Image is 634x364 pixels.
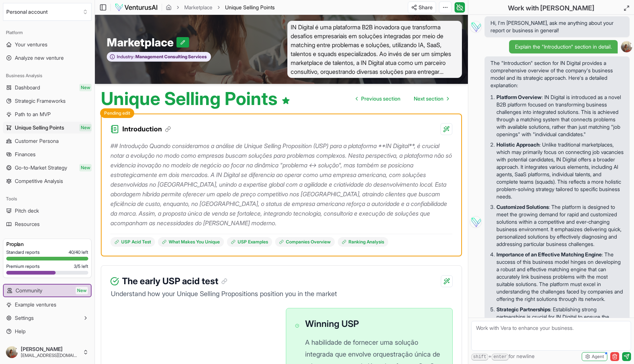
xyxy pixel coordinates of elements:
span: Share [419,4,433,11]
button: Select an organization [3,3,92,21]
span: Finances [15,151,36,158]
a: Analyze new venture [3,52,92,64]
nav: breadcrumb [166,4,275,11]
a: Example ventures [3,299,92,311]
div: Tools [3,193,92,205]
span: Competitive Analysis [15,177,63,185]
span: 40 / 40 left [69,249,88,255]
span: Premium reports [6,263,40,269]
strong: Holistic Approach [496,141,539,148]
span: Explain the "Introduction" section in detail. [515,43,612,50]
a: Go-to-Market StrategyNew [3,162,92,174]
span: Agent [592,354,604,360]
span: Resources [15,220,40,228]
span: Management Consulting Services [135,54,207,60]
strong: Importance of an Effective Matching Engine [496,251,602,258]
img: Vera [470,21,482,33]
strong: Platform Overview [496,94,542,100]
img: ACg8ocJf9tJd5aIev6b7nNw8diO3ZVKMYfKqSiqq4VeG3JP3iguviiI=s96-c [6,346,18,358]
span: Unique Selling Points [225,4,275,10]
kbd: shift [471,354,488,361]
h3: Winning USP [305,317,443,331]
span: Previous section [361,95,400,102]
a: Unique Selling PointsNew [3,122,92,134]
p: ## Introdução Quando consideramos a análise de Unique Selling Proposition (USP) para a plataforma... [110,141,452,228]
span: Pitch deck [15,207,39,214]
a: Help [3,325,92,337]
span: Marketplace [107,36,176,49]
span: Hi, I'm [PERSON_NAME], ask me anything about your report or business in general! [491,19,624,34]
p: The "Introduction" section for IN Digital provides a comprehensive overview of the company's busi... [491,59,624,89]
a: Resources [3,218,92,230]
span: Industry: [117,54,135,60]
span: New [79,124,92,131]
a: Marketplace [184,4,212,11]
a: Path to an MVP [3,108,92,120]
a: Finances [3,148,92,160]
img: Vera [470,216,482,228]
span: Customer Persona [15,137,59,145]
span: Help [15,328,26,335]
a: Pitch deck [3,205,92,217]
span: Settings [15,314,34,322]
strong: Strategic Partnerships [496,306,550,312]
span: 3 / 5 left [74,263,88,269]
button: [PERSON_NAME][EMAIL_ADDRESS][DOMAIN_NAME] [3,343,92,361]
span: New [79,84,92,91]
p: : The platform is designed to meet the growing demand for rapid and customized solutions within a... [496,203,624,248]
span: Unique Selling Points [225,4,275,11]
p: : Unlike traditional marketplaces, which may primarily focus on connecting job vacancies with pot... [496,141,624,200]
a: Go to previous page [350,91,406,106]
span: New [79,164,92,171]
span: [PERSON_NAME] [21,346,80,352]
span: Path to an MVP [15,111,51,118]
span: Unique Selling Points [15,124,64,131]
span: Dashboard [15,84,40,91]
div: Business Analysis [3,70,92,82]
a: Ranking Analysis [338,237,388,247]
span: Example ventures [15,301,56,308]
span: [EMAIL_ADDRESS][DOMAIN_NAME] [21,352,80,358]
a: USP Acid Test [110,237,155,247]
a: Strategic Frameworks [3,95,92,107]
kbd: enter [492,354,509,361]
button: Agent [582,352,607,361]
span: + for newline [471,352,535,361]
span: Go-to-Market Strategy [15,164,67,171]
a: CommunityNew [4,285,91,296]
a: Competitive Analysis [3,175,92,187]
h3: The early USP acid test [122,275,227,288]
button: Settings [3,312,92,324]
a: USP Examples [227,237,272,247]
a: What Makes You Unique [158,237,224,247]
p: : Establishing strong partnerships is crucial for IN Digital to ensure the delivery of real value... [496,306,624,350]
a: Go to next page [408,91,455,106]
span: New [76,287,88,294]
a: DashboardNew [3,82,92,94]
p: : IN Digital is introduced as a novel B2B platform focused on transforming business challenges in... [496,94,624,138]
span: Strategic Frameworks [15,97,66,105]
a: Customer Persona [3,135,92,147]
nav: pagination [350,91,455,106]
span: Your ventures [15,41,47,48]
span: Community [16,287,42,294]
span: Analyze new venture [15,54,64,62]
h3: Pro plan [6,240,88,248]
a: Your ventures [3,39,92,50]
h3: Introduction [122,124,171,134]
a: Companies Overview [275,237,335,247]
h1: Unique Selling Points [101,90,290,108]
img: ACg8ocJf9tJd5aIev6b7nNw8diO3ZVKMYfKqSiqq4VeG3JP3iguviiI=s96-c [621,41,632,52]
h2: Work with [PERSON_NAME] [508,3,594,13]
span: Standard reports [6,249,40,255]
span: IN Digital é uma plataforma B2B inovadora que transforma desafios empresariais em soluções integr... [287,21,462,78]
p: Understand how your Unique Selling Propositions position you in the market [110,289,453,299]
div: Platform [3,27,92,39]
strong: Customized Solutions [496,204,549,210]
p: : The success of this business model hinges on developing a robust and effective matching engine ... [496,251,624,303]
button: Industry:Management Consulting Services [107,52,211,62]
img: logo [115,3,158,12]
button: Share [408,1,436,13]
span: Next section [414,95,443,102]
div: Pending edit [100,108,134,118]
